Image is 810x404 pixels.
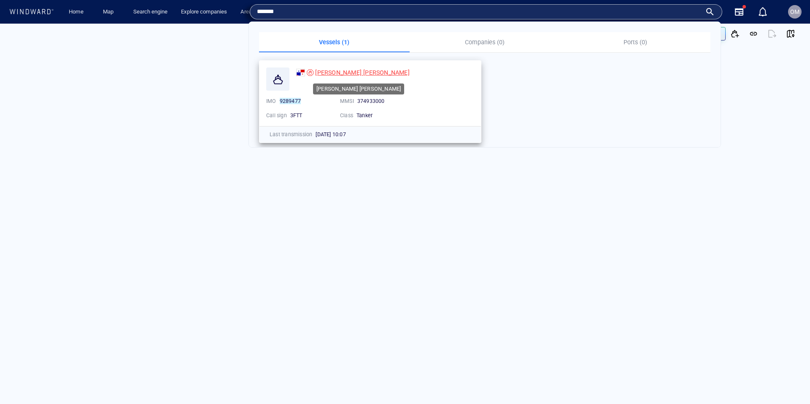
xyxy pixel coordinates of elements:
a: Map [100,5,120,19]
p: IMO [266,97,276,105]
span: 374933000 [357,98,385,104]
p: Last transmission [270,131,312,138]
mark: 9289477 [280,98,301,104]
button: OM [786,3,803,20]
div: Tanker [356,112,407,119]
button: View on map [781,24,800,43]
span: OM [790,8,799,15]
p: Companies (0) [415,37,555,47]
button: Get link [744,24,763,43]
p: MMSI [340,97,354,105]
a: Home [65,5,87,19]
p: Class [340,112,353,119]
a: [PERSON_NAME] [PERSON_NAME] [296,67,410,78]
div: Notification center [758,7,768,17]
p: Vessels (1) [264,37,405,47]
button: Home [62,5,89,19]
button: Map [96,5,123,19]
a: Search engine [130,5,171,19]
p: Ports (0) [565,37,705,47]
p: Call sign [266,112,287,119]
a: Area analysis [237,5,276,19]
button: Add to vessel list [726,24,744,43]
a: Explore companies [178,5,230,19]
span: 3FTT [290,112,302,119]
span: [DATE] 10:07 [316,131,346,137]
span: [PERSON_NAME] [PERSON_NAME] [315,69,409,76]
